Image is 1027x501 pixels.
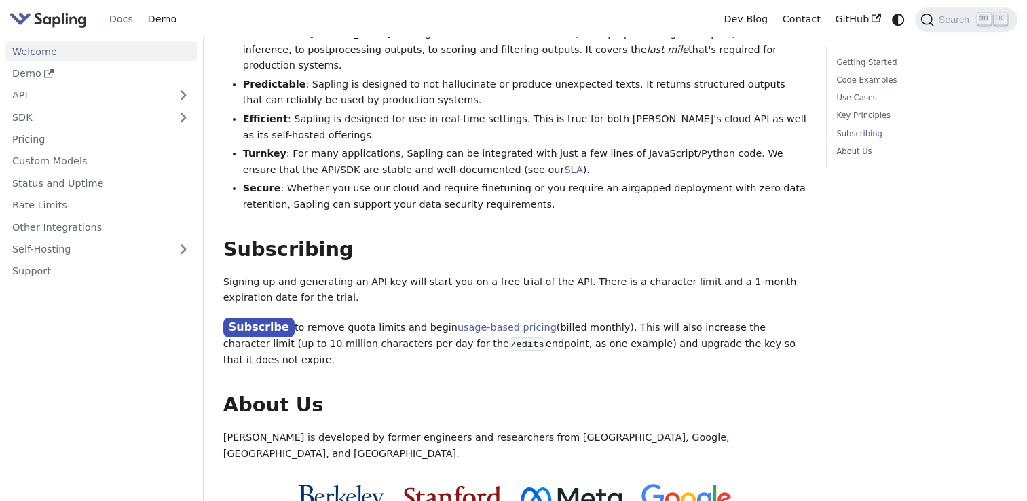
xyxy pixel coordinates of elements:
a: About Us [836,145,1003,158]
a: Dev Blog [716,9,774,30]
li: : [PERSON_NAME] is designed to handle the , from preprocessing text inputs, to model inference, t... [243,26,807,74]
a: Other Integrations [5,217,197,237]
strong: Secure [243,183,281,193]
a: Key Principles [836,109,1003,122]
a: Pricing [5,130,197,149]
button: Search (Ctrl+K) [915,7,1017,32]
a: Getting Started [836,56,1003,69]
a: GitHub [827,9,888,30]
a: Welcome [5,41,197,61]
a: Demo [141,9,184,30]
strong: Turnkey [243,148,286,159]
a: Support [5,261,197,281]
p: to remove quota limits and begin (billed monthly). This will also increase the character limit (u... [223,318,806,369]
a: API [5,86,170,105]
a: Code Examples [836,74,1003,87]
a: SDK [5,107,170,127]
a: Custom Models [5,151,197,171]
strong: Efficient [243,113,288,124]
code: /edits [509,337,546,351]
em: entire stack [518,28,576,39]
img: Sapling.ai [10,10,87,29]
strong: End-to-end [243,28,303,39]
button: Switch between dark and light mode (currently system mode) [889,10,908,29]
p: Signing up and generating an API key will start you on a free trial of the API. There is a charac... [223,274,806,307]
a: Demo [5,64,197,83]
kbd: K [994,13,1007,25]
a: SLA [564,164,582,175]
li: : Sapling is designed for use in real-time settings. This is true for both [PERSON_NAME]'s cloud ... [243,111,807,144]
a: Docs [102,9,141,30]
a: Subscribe [223,318,295,337]
a: Use Cases [836,92,1003,105]
a: Subscribing [836,128,1003,141]
a: Self-Hosting [5,240,197,259]
button: Expand sidebar category 'SDK' [170,107,197,127]
h2: About Us [223,393,806,417]
a: Sapling.ai [10,10,92,29]
li: : For many applications, Sapling can be integrated with just a few lines of JavaScript/Python cod... [243,146,807,179]
h2: Subscribing [223,238,806,262]
p: [PERSON_NAME] is developed by former engineers and researchers from [GEOGRAPHIC_DATA], Google, [G... [223,430,806,462]
em: last mile [647,44,688,55]
button: Expand sidebar category 'API' [170,86,197,105]
strong: Predictable [243,79,306,90]
li: : Sapling is designed to not hallucinate or produce unexpected texts. It returns structured outpu... [243,77,807,109]
a: Status and Uptime [5,173,197,193]
li: : Whether you use our cloud and require finetuning or you require an airgapped deployment with ze... [243,181,807,213]
a: usage-based pricing [458,322,557,333]
a: Contact [775,9,828,30]
a: Rate Limits [5,196,197,215]
span: Search [934,14,977,25]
